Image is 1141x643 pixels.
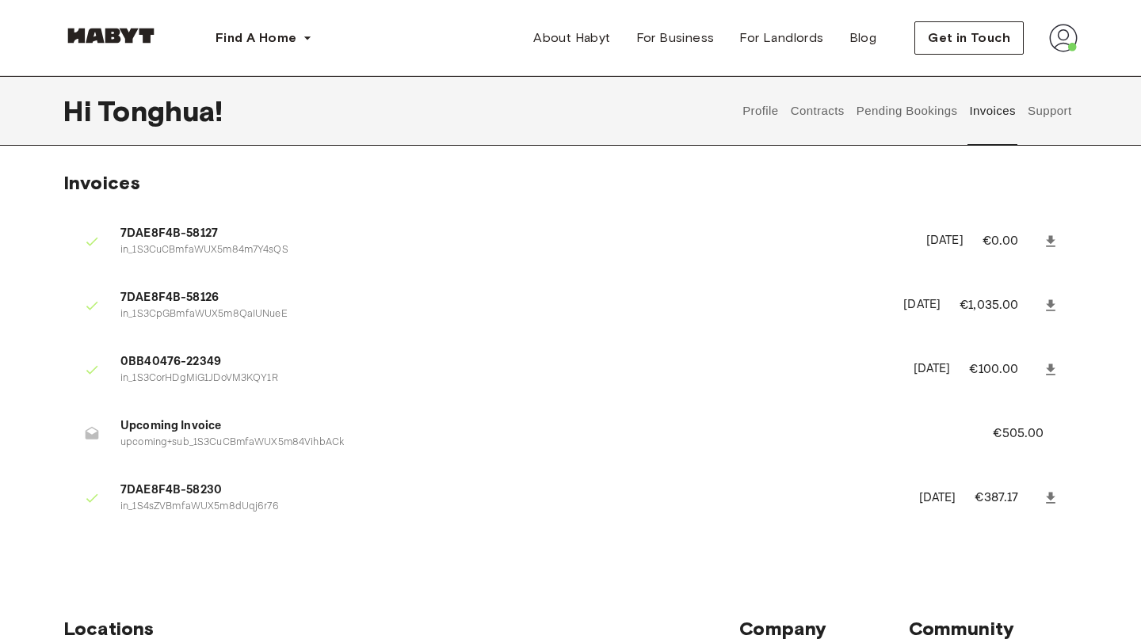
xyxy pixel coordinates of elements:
span: 0BB40476-22349 [120,353,895,371]
button: Support [1025,76,1074,146]
span: Tonghua ! [97,94,223,127]
p: €505.00 [993,424,1065,443]
a: About Habyt [521,22,623,54]
img: avatar [1049,24,1078,52]
button: Contracts [788,76,846,146]
p: in_1S4sZVBmfaWUX5m8dUqj6r76 [120,500,900,515]
button: Get in Touch [914,21,1024,55]
span: 7DAE8F4B-58126 [120,289,884,307]
button: Profile [741,76,781,146]
p: upcoming+sub_1S3CuCBmfaWUX5m84VihbACk [120,436,955,451]
p: €0.00 [983,232,1040,251]
span: Locations [63,617,739,641]
p: €1,035.00 [960,296,1040,315]
div: user profile tabs [737,76,1078,146]
button: Find A Home [203,22,325,54]
span: Upcoming Invoice [120,417,955,436]
p: [DATE] [919,489,956,508]
p: €387.17 [975,489,1040,508]
span: About Habyt [533,29,610,48]
a: For Landlords [727,22,836,54]
p: in_1S3CorHDgMiG1JDoVM3KQY1R [120,371,895,386]
p: [DATE] [914,360,951,379]
a: For Business [624,22,727,54]
span: Company [739,617,908,641]
p: in_1S3CpGBmfaWUX5m8QaIUNueE [120,307,884,322]
span: Get in Touch [928,29,1010,48]
span: For Landlords [739,29,823,48]
span: Blog [849,29,877,48]
span: Hi [63,94,97,127]
span: Invoices [63,171,140,194]
span: For Business [636,29,715,48]
p: [DATE] [926,232,964,250]
img: Habyt [63,28,158,44]
p: €100.00 [969,360,1040,379]
span: 7DAE8F4B-58127 [120,225,907,243]
span: 7DAE8F4B-58230 [120,481,900,500]
a: Blog [837,22,890,54]
p: in_1S3CuCBmfaWUX5m84m7Y4sQS [120,243,907,258]
button: Pending Bookings [854,76,960,146]
span: Find A Home [216,29,296,48]
span: Community [909,617,1078,641]
button: Invoices [967,76,1017,146]
p: [DATE] [903,296,941,314]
